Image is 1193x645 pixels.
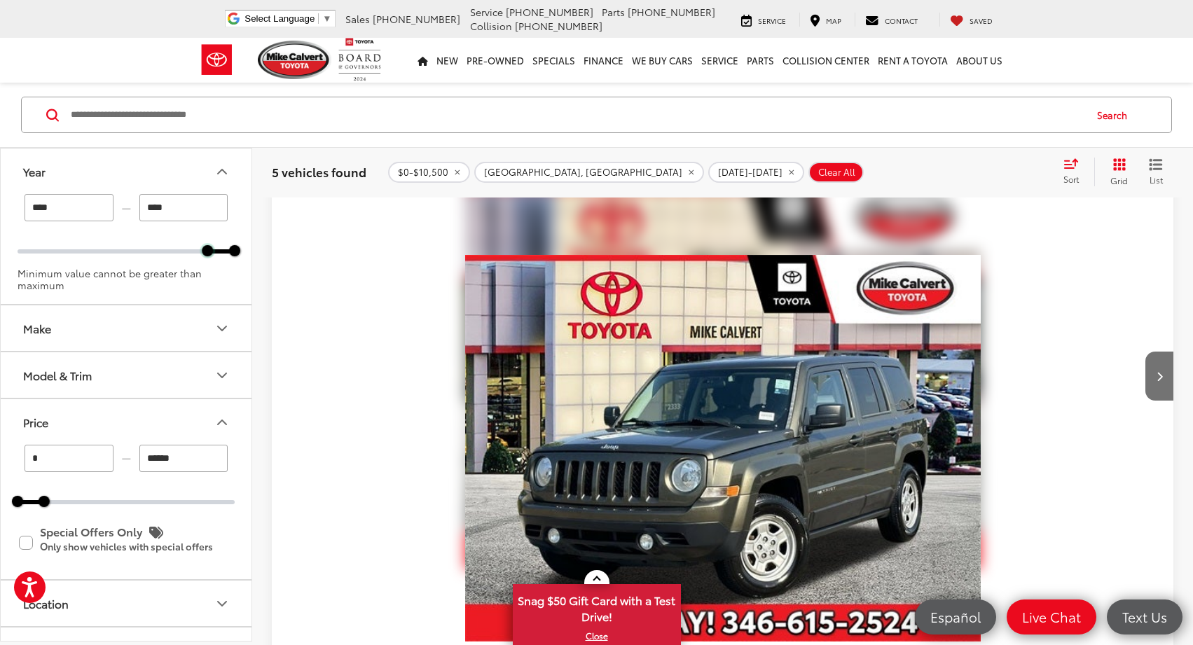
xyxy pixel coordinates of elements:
[398,166,448,177] span: $0-$10,500
[1,399,253,445] button: PricePrice
[258,41,332,79] img: Mike Calvert Toyota
[244,13,331,24] a: Select Language​
[214,366,230,383] div: Model & Trim
[826,15,841,26] span: Map
[388,161,470,182] button: remove 0-10500
[952,38,1007,83] a: About Us
[1149,173,1163,185] span: List
[118,202,135,214] span: —
[778,38,874,83] a: Collision Center
[272,162,366,179] span: 5 vehicles found
[462,38,528,83] a: Pre-Owned
[697,38,743,83] a: Service
[19,520,233,565] label: Special Offers Only
[1107,599,1182,634] a: Text Us
[470,19,512,33] span: Collision
[514,585,680,628] span: Snag $50 Gift Card with a Test Drive!
[506,5,593,19] span: [PHONE_NUMBER]
[1007,599,1096,634] a: Live Chat
[214,163,230,180] div: Year
[465,255,981,641] img: 2015 Jeep Patriot Sport
[855,13,928,27] a: Contact
[191,37,243,83] img: Toyota
[628,38,697,83] a: WE BUY CARS
[731,13,797,27] a: Service
[118,452,135,464] span: —
[432,38,462,83] a: New
[1056,158,1094,186] button: Select sort value
[528,38,579,83] a: Specials
[818,166,855,177] span: Clear All
[318,13,319,24] span: ​
[602,5,625,19] span: Parts
[322,13,331,24] span: ▼
[808,161,864,182] button: Clear All
[139,194,228,221] input: maximum
[1,581,253,626] button: LocationLocation
[923,608,988,625] span: Español
[628,5,715,19] span: [PHONE_NUMBER]
[244,13,315,24] span: Select Language
[23,368,92,382] div: Model & Trim
[743,38,778,83] a: Parts
[345,12,370,26] span: Sales
[1,148,253,194] button: YearYear
[1015,608,1088,625] span: Live Chat
[484,166,682,177] span: [GEOGRAPHIC_DATA], [GEOGRAPHIC_DATA]
[373,12,460,26] span: [PHONE_NUMBER]
[799,13,852,27] a: Map
[25,445,113,472] input: minimum Buy price
[1145,352,1173,401] button: Next image
[69,98,1084,132] input: Search by Make, Model, or Keyword
[708,161,804,182] button: remove 2015-2018
[214,595,230,611] div: Location
[1,352,253,398] button: Model & TrimModel & Trim
[40,541,233,551] p: Only show vehicles with special offers
[18,268,235,291] div: Minimum value cannot be greater than maximum
[758,15,786,26] span: Service
[1138,158,1173,186] button: List View
[1094,158,1138,186] button: Grid View
[23,165,46,178] div: Year
[874,38,952,83] a: Rent a Toyota
[970,15,993,26] span: Saved
[1,305,253,351] button: MakeMake
[470,5,503,19] span: Service
[718,166,782,177] span: [DATE]-[DATE]
[23,597,69,610] div: Location
[139,445,228,472] input: maximum Buy price
[579,38,628,83] a: Finance
[413,38,432,83] a: Home
[474,161,704,182] button: remove Houston%2C%20TX
[1063,173,1079,185] span: Sort
[23,415,48,429] div: Price
[1110,174,1128,186] span: Grid
[1084,97,1147,132] button: Search
[885,15,918,26] span: Contact
[23,321,51,335] div: Make
[515,19,602,33] span: [PHONE_NUMBER]
[915,599,996,634] a: Español
[214,413,230,430] div: Price
[214,319,230,336] div: Make
[25,194,113,221] input: minimum
[939,13,1003,27] a: My Saved Vehicles
[1115,608,1174,625] span: Text Us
